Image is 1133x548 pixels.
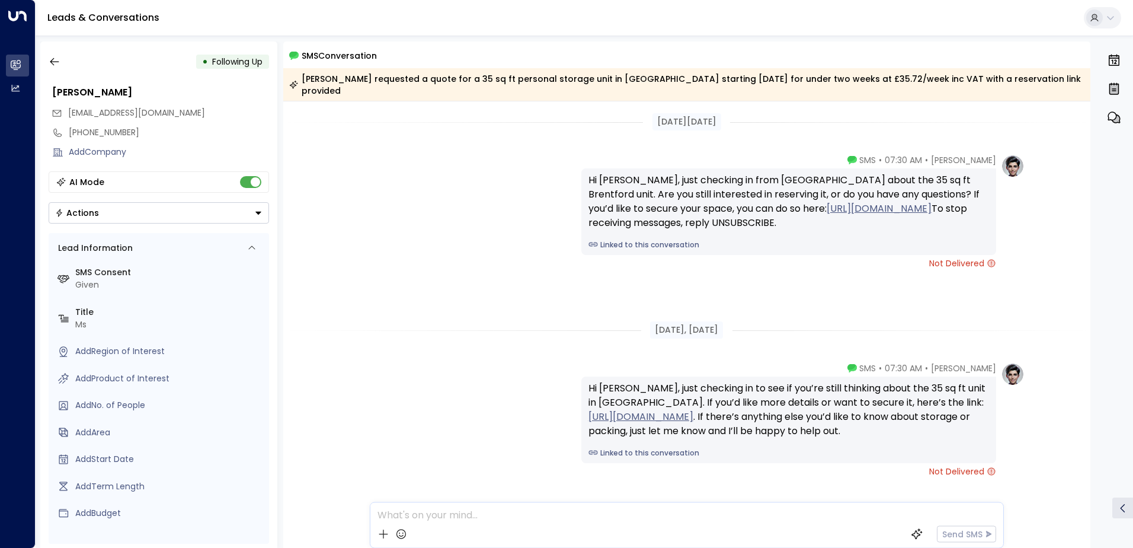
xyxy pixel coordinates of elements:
span: [PERSON_NAME] [931,362,996,374]
span: 07:30 AM [885,154,922,166]
div: Lead Information [54,242,133,254]
img: profile-logo.png [1001,362,1025,386]
img: profile-logo.png [1001,154,1025,178]
label: Title [75,306,264,318]
div: AddNo. of People [75,399,264,412]
div: AI Mode [69,176,104,188]
a: Leads & Conversations [47,11,159,24]
div: • [202,51,208,72]
div: [DATE], [DATE] [650,321,723,339]
a: Linked to this conversation [588,240,989,250]
div: Given [75,279,264,291]
div: Hi [PERSON_NAME], just checking in to see if you’re still thinking about the 35 sq ft unit in [GE... [588,381,989,438]
div: [PERSON_NAME] requested a quote for a 35 sq ft personal storage unit in [GEOGRAPHIC_DATA] startin... [289,73,1084,97]
div: Ms [75,318,264,331]
label: Source [75,534,264,547]
a: [URL][DOMAIN_NAME] [588,410,693,424]
span: SMS [859,154,876,166]
span: cottrellsophie@hotmail.com [68,107,205,119]
div: AddBudget [75,507,264,520]
span: [PERSON_NAME] [931,154,996,166]
span: Following Up [212,56,263,68]
div: AddProduct of Interest [75,372,264,385]
span: [EMAIL_ADDRESS][DOMAIN_NAME] [68,107,205,119]
div: AddTerm Length [75,480,264,493]
div: AddRegion of Interest [75,345,264,358]
div: [PHONE_NUMBER] [69,126,269,139]
a: Linked to this conversation [588,448,989,458]
span: Not Delivered [929,466,996,477]
span: • [879,362,882,374]
span: • [925,362,928,374]
div: Hi [PERSON_NAME], just checking in from [GEOGRAPHIC_DATA] about the 35 sq ft Brentford unit. Are ... [588,173,989,230]
span: • [925,154,928,166]
div: AddArea [75,426,264,439]
div: Actions [55,208,99,218]
button: Actions [49,202,269,224]
span: 07:30 AM [885,362,922,374]
a: [URL][DOMAIN_NAME] [827,202,932,216]
span: • [879,154,882,166]
span: SMS [859,362,876,374]
div: Button group with a nested menu [49,202,269,224]
label: SMS Consent [75,266,264,279]
span: SMS Conversation [302,49,377,62]
span: Not Delivered [929,257,996,269]
div: AddStart Date [75,453,264,466]
div: [PERSON_NAME] [52,85,269,100]
div: AddCompany [69,146,269,158]
div: [DATE][DATE] [652,113,721,130]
